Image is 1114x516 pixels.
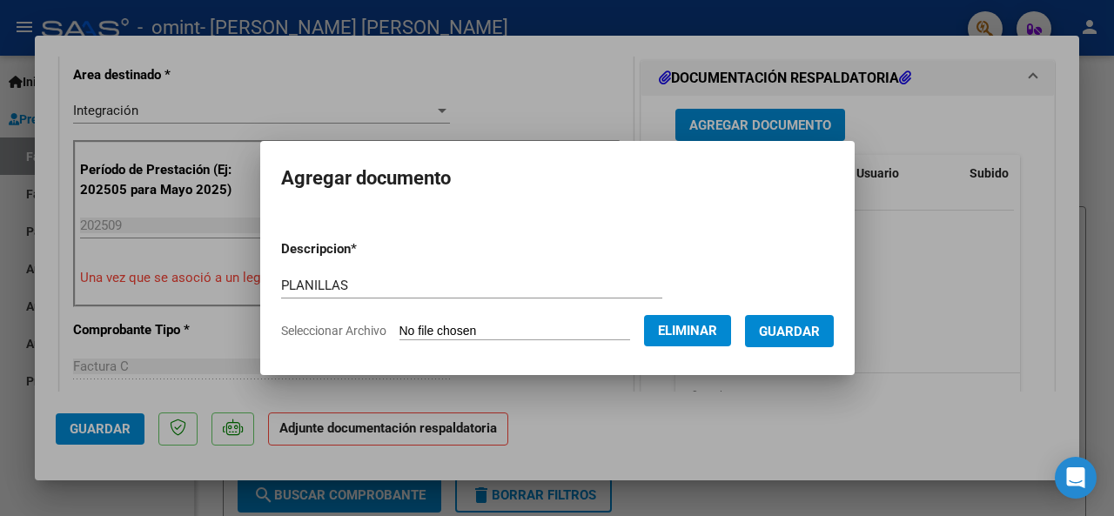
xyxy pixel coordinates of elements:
span: Eliminar [658,323,717,338]
p: Descripcion [281,239,447,259]
h2: Agregar documento [281,162,834,195]
span: Seleccionar Archivo [281,324,386,338]
button: Guardar [745,315,834,347]
div: Open Intercom Messenger [1055,457,1097,499]
button: Eliminar [644,315,731,346]
span: Guardar [759,324,820,339]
